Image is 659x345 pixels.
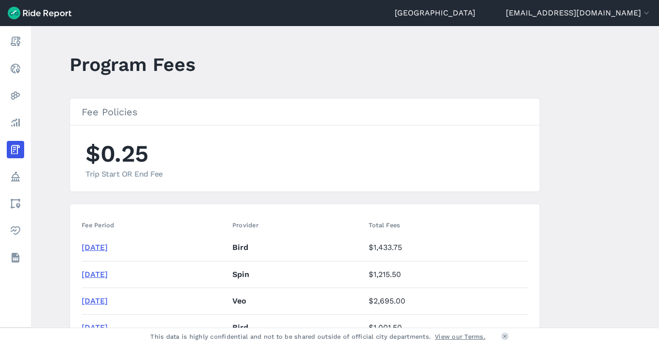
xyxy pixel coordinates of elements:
a: [DATE] [82,243,108,252]
a: Report [7,33,24,50]
th: Provider [229,216,365,235]
td: $1,433.75 [365,235,528,261]
a: Realtime [7,60,24,77]
a: View our Terms. [435,332,486,341]
a: Fees [7,141,24,158]
a: [DATE] [82,270,108,279]
td: $1,215.50 [365,261,528,288]
a: Policy [7,168,24,185]
a: [GEOGRAPHIC_DATA] [395,7,475,19]
a: Analyze [7,114,24,131]
a: [DATE] [82,296,108,305]
td: $2,695.00 [365,288,528,314]
button: [EMAIL_ADDRESS][DOMAIN_NAME] [506,7,651,19]
img: Ride Report [8,7,72,19]
td: Veo [229,288,365,314]
td: Bird [229,314,365,341]
a: Health [7,222,24,239]
div: Trip Start OR End Fee [86,168,163,180]
a: Areas [7,195,24,212]
h1: Program Fees [70,51,196,78]
a: [DATE] [82,323,108,332]
li: $0.25 [86,137,163,180]
th: Fee Period [82,216,229,235]
td: $1,001.50 [365,314,528,341]
td: Bird [229,235,365,261]
a: Datasets [7,249,24,266]
h3: Fee Policies [70,98,540,125]
th: Total Fees [365,216,528,235]
td: Spin [229,261,365,288]
a: Heatmaps [7,87,24,104]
